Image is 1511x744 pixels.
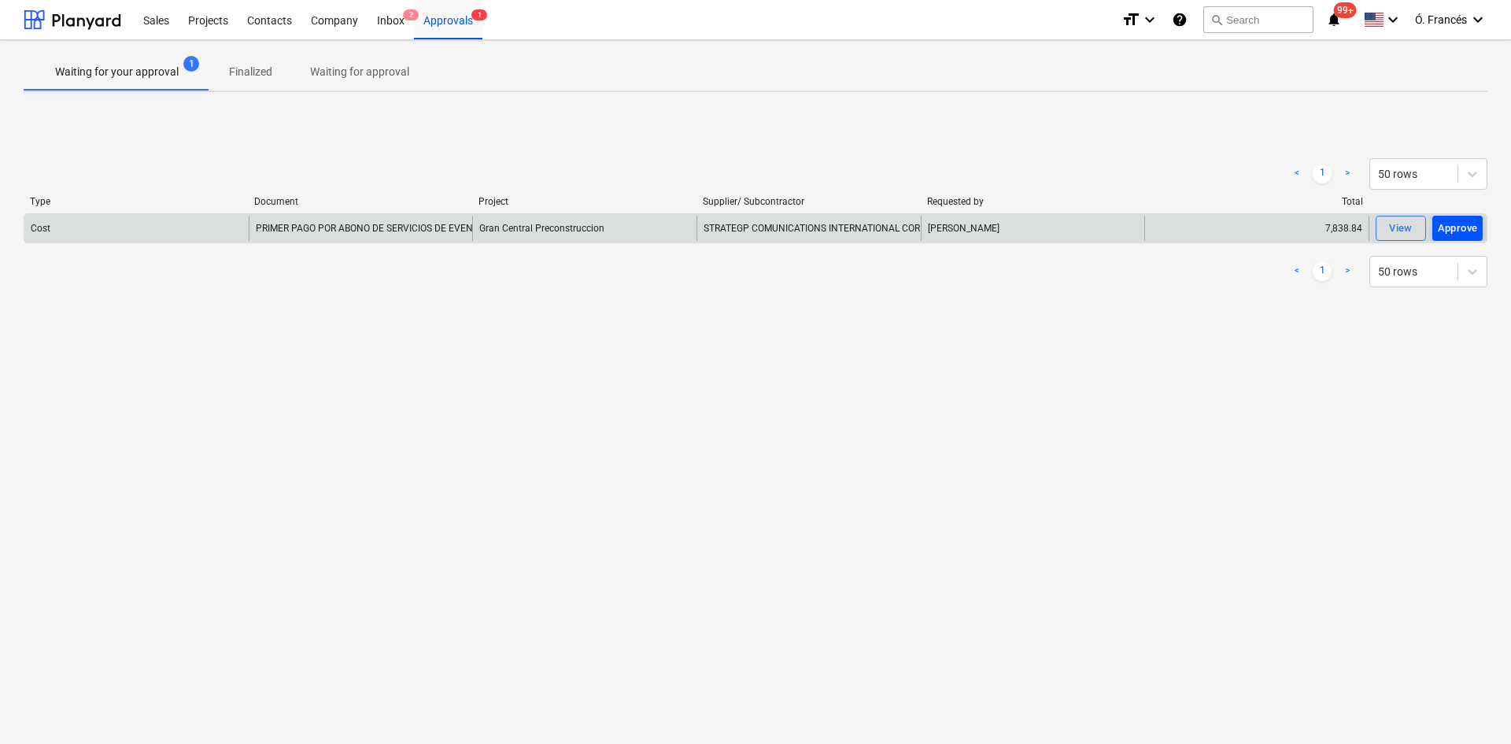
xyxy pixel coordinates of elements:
p: Waiting for approval [310,64,409,80]
button: Approve [1432,216,1483,241]
div: Approve [1438,220,1478,238]
span: 1 [183,56,199,72]
div: [PERSON_NAME] [921,216,1145,241]
i: format_size [1121,10,1140,29]
span: Gran Central Preconstruccion [479,223,604,234]
button: Search [1203,6,1313,33]
button: View [1376,216,1426,241]
i: keyboard_arrow_down [1469,10,1487,29]
div: Cost [31,223,50,234]
p: Waiting for your approval [55,64,179,80]
div: Supplier/ Subcontractor [703,196,914,207]
span: search [1210,13,1223,26]
a: Previous page [1287,165,1306,183]
div: Type [30,196,242,207]
a: Previous page [1287,262,1306,281]
a: Next page [1338,165,1357,183]
div: View [1389,220,1413,238]
a: Page 1 is your current page [1313,165,1332,183]
div: Document [254,196,466,207]
span: 1 [471,9,487,20]
span: 99+ [1334,2,1357,18]
p: Finalized [229,64,272,80]
div: Requested by [927,196,1139,207]
div: PRIMER PAGO POR ABONO DE SERVICIOS DE EVENTO GRAN CENTRAL [256,223,556,234]
i: keyboard_arrow_down [1384,10,1402,29]
i: Knowledge base [1172,10,1188,29]
div: Widget de chat [1432,668,1511,744]
div: 7,838.84 [1144,216,1369,241]
div: Total [1151,196,1363,207]
iframe: Chat Widget [1432,668,1511,744]
div: Project [478,196,690,207]
a: Page 1 is your current page [1313,262,1332,281]
a: Next page [1338,262,1357,281]
i: keyboard_arrow_down [1140,10,1159,29]
span: 2 [403,9,419,20]
i: notifications [1326,10,1342,29]
div: STRATEGP COMUNICATIONS INTERNATIONAL CORP [696,216,921,241]
span: Ó. Francés [1415,13,1467,26]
